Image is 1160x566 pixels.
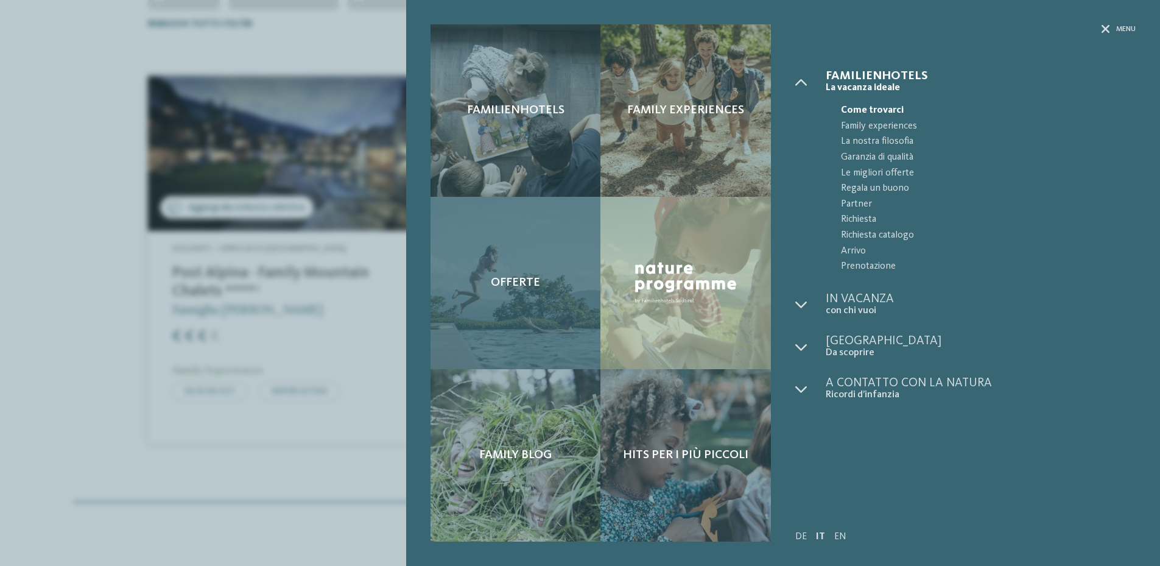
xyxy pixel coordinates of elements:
[1116,24,1136,35] span: Menu
[841,259,1136,275] span: Prenotazione
[841,119,1136,135] span: Family experiences
[841,134,1136,150] span: La nostra filosofia
[431,197,601,369] a: Cercate un hotel per famiglie? Qui troverete solo i migliori! Offerte
[816,532,825,542] a: IT
[841,166,1136,182] span: Le migliori offerte
[826,119,1136,135] a: Family experiences
[479,448,552,462] span: Family Blog
[431,369,601,542] a: Cercate un hotel per famiglie? Qui troverete solo i migliori! Family Blog
[841,181,1136,197] span: Regala un buono
[826,181,1136,197] a: Regala un buono
[826,228,1136,244] a: Richiesta catalogo
[826,377,1136,389] span: A contatto con la natura
[826,377,1136,401] a: A contatto con la natura Ricordi d’infanzia
[826,212,1136,228] a: Richiesta
[826,305,1136,317] span: con chi vuoi
[467,103,564,118] span: Familienhotels
[826,70,1136,94] a: Familienhotels La vacanza ideale
[826,293,1136,317] a: In vacanza con chi vuoi
[841,212,1136,228] span: Richiesta
[431,24,601,197] a: Cercate un hotel per famiglie? Qui troverete solo i migliori! Familienhotels
[826,166,1136,182] a: Le migliori offerte
[826,335,1136,359] a: [GEOGRAPHIC_DATA] Da scoprire
[623,448,748,462] span: Hits per i più piccoli
[826,82,1136,94] span: La vacanza ideale
[631,258,740,308] img: Nature Programme
[600,197,771,369] a: Cercate un hotel per famiglie? Qui troverete solo i migliori! Nature Programme
[491,275,540,290] span: Offerte
[600,369,771,542] a: Cercate un hotel per famiglie? Qui troverete solo i migliori! Hits per i più piccoli
[826,244,1136,260] a: Arrivo
[841,228,1136,244] span: Richiesta catalogo
[841,197,1136,213] span: Partner
[826,335,1136,347] span: [GEOGRAPHIC_DATA]
[826,347,1136,359] span: Da scoprire
[826,70,1136,82] span: Familienhotels
[600,24,771,197] a: Cercate un hotel per famiglie? Qui troverete solo i migliori! Family experiences
[826,103,1136,119] a: Come trovarci
[795,532,807,542] a: DE
[834,532,846,542] a: EN
[826,293,1136,305] span: In vacanza
[841,244,1136,260] span: Arrivo
[826,197,1136,213] a: Partner
[627,103,744,118] span: Family experiences
[841,103,1136,119] span: Come trovarci
[826,150,1136,166] a: Garanzia di qualità
[826,389,1136,401] span: Ricordi d’infanzia
[826,134,1136,150] a: La nostra filosofia
[826,259,1136,275] a: Prenotazione
[841,150,1136,166] span: Garanzia di qualità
